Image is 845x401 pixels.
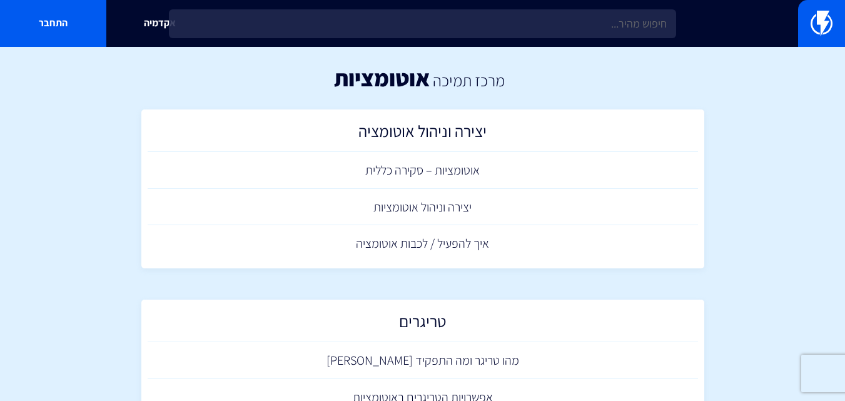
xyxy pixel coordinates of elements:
[148,225,698,262] a: איך להפעיל / לכבות אוטומציה
[148,306,698,343] a: טריגרים
[433,69,505,91] a: מרכז תמיכה
[148,152,698,189] a: אוטומציות – סקירה כללית
[169,9,676,38] input: חיפוש מהיר...
[148,189,698,226] a: יצירה וניהול אוטומציות
[334,66,430,91] h1: אוטומציות
[148,116,698,153] a: יצירה וניהול אוטומציה
[154,122,692,146] h2: יצירה וניהול אוטומציה
[154,312,692,337] h2: טריגרים
[148,342,698,379] a: מהו טריגר ומה התפקיד [PERSON_NAME]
